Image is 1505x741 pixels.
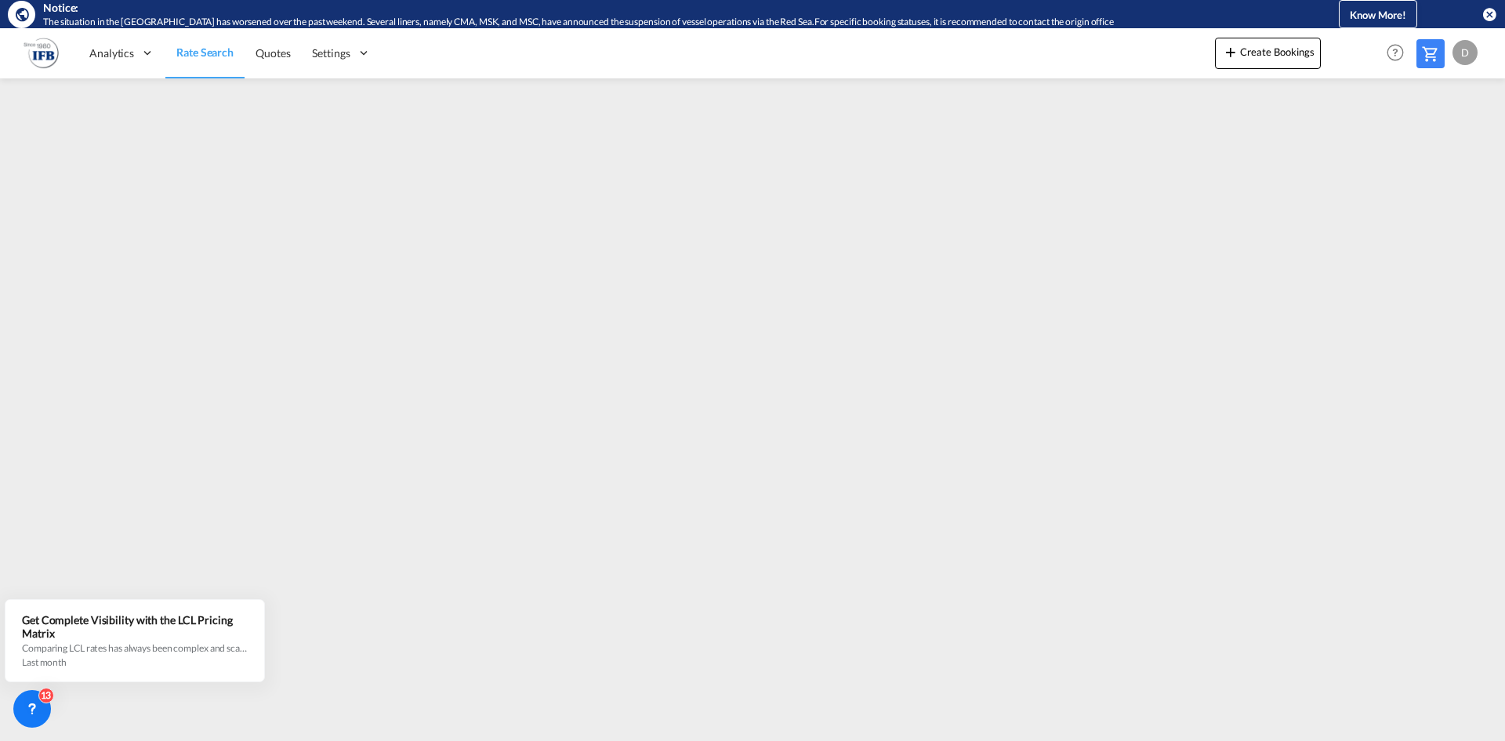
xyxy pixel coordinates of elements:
[256,46,290,60] span: Quotes
[1481,6,1497,22] button: icon-close-circle
[312,45,350,61] span: Settings
[14,6,30,22] md-icon: icon-earth
[1215,38,1321,69] button: icon-plus 400-fgCreate Bookings
[89,45,134,61] span: Analytics
[1452,40,1478,65] div: D
[1350,9,1406,21] span: Know More!
[176,45,234,59] span: Rate Search
[301,27,381,78] div: Settings
[1221,42,1240,61] md-icon: icon-plus 400-fg
[24,35,59,71] img: b628ab10256c11eeb52753acbc15d091.png
[245,27,301,78] a: Quotes
[165,27,245,78] a: Rate Search
[1382,39,1416,67] div: Help
[1382,39,1409,66] span: Help
[43,16,1274,29] div: The situation in the Red Sea has worsened over the past weekend. Several liners, namely CMA, MSK,...
[78,27,165,78] div: Analytics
